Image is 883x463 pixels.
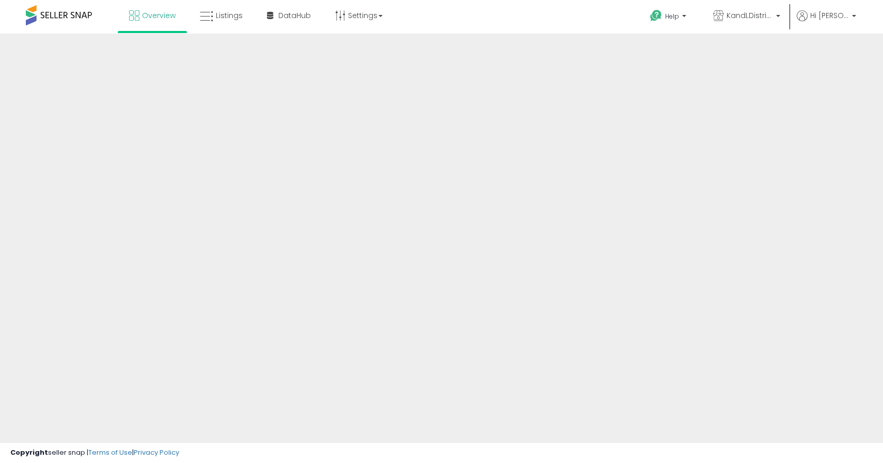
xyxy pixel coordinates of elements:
span: Help [665,12,679,21]
a: Hi [PERSON_NAME] [797,10,856,34]
a: Privacy Policy [134,448,179,457]
div: seller snap | | [10,448,179,458]
a: Help [642,2,697,34]
span: Listings [216,10,243,21]
span: Overview [142,10,176,21]
span: KandLDistribution LLC [727,10,773,21]
i: Get Help [650,9,663,22]
span: Hi [PERSON_NAME] [810,10,849,21]
span: DataHub [278,10,311,21]
strong: Copyright [10,448,48,457]
a: Terms of Use [88,448,132,457]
